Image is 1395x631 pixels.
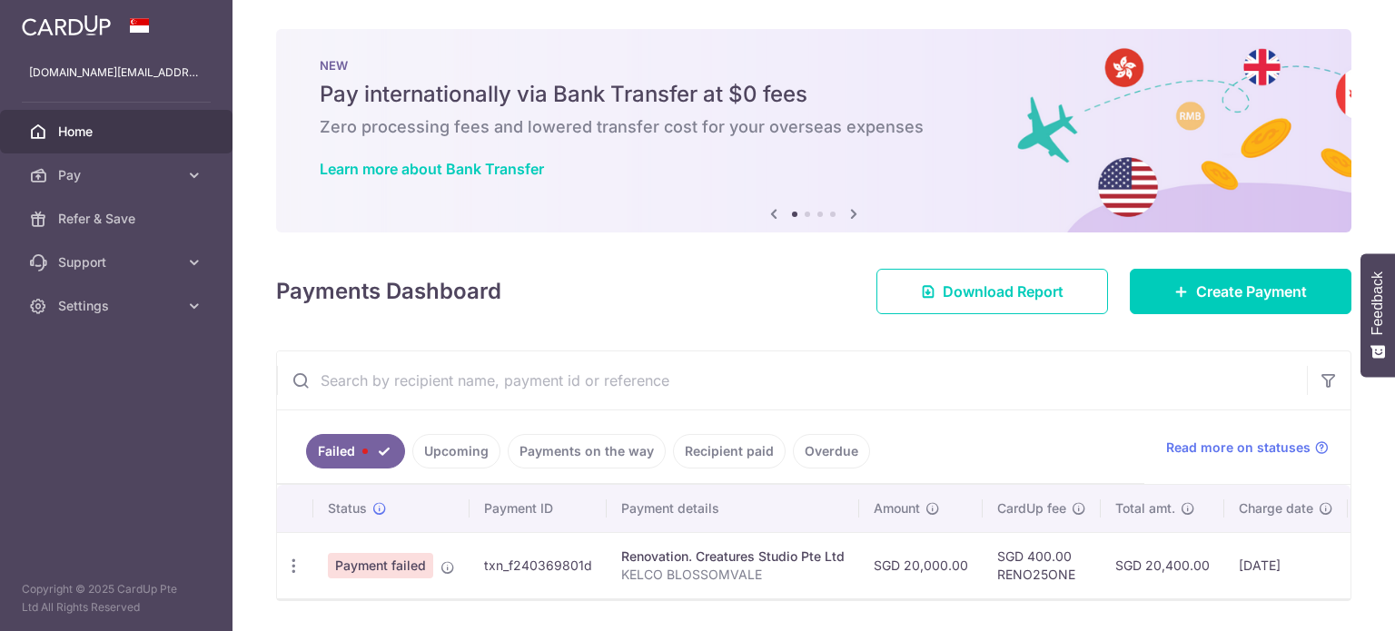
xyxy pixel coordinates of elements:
span: Read more on statuses [1166,439,1311,457]
span: Payment failed [328,553,433,578]
span: Status [328,499,367,518]
span: Feedback [1370,271,1386,335]
img: CardUp [22,15,111,36]
button: Feedback - Show survey [1360,253,1395,377]
a: Overdue [793,434,870,468]
td: txn_f240369801d [470,532,607,598]
span: Support [58,253,178,271]
span: Refer & Save [58,210,178,228]
span: Charge date [1239,499,1313,518]
span: Total amt. [1115,499,1175,518]
span: Download Report [943,281,1064,302]
h6: Zero processing fees and lowered transfer cost for your overseas expenses [320,116,1308,138]
span: Pay [58,166,178,184]
a: Failed [306,434,405,468]
div: Renovation. Creatures Studio Pte Ltd [621,547,845,566]
th: Payment details [607,485,859,532]
span: Settings [58,297,178,315]
input: Search by recipient name, payment id or reference [277,351,1307,409]
td: SGD 20,400.00 [1101,532,1224,598]
iframe: Opens a widget where you can find more information [1279,577,1377,622]
td: SGD 20,000.00 [859,532,983,598]
a: Create Payment [1130,269,1351,314]
h4: Payments Dashboard [276,275,501,308]
td: [DATE] [1224,532,1348,598]
td: SGD 400.00 RENO25ONE [983,532,1101,598]
span: Amount [874,499,920,518]
span: CardUp fee [997,499,1066,518]
p: KELCO BLOSSOMVALE [621,566,845,584]
a: Payments on the way [508,434,666,468]
span: Home [58,123,178,141]
h5: Pay internationally via Bank Transfer at $0 fees [320,80,1308,109]
a: Upcoming [412,434,500,468]
a: Recipient paid [673,434,786,468]
span: Create Payment [1196,281,1307,302]
a: Read more on statuses [1166,439,1329,457]
p: NEW [320,58,1308,73]
a: Download Report [876,269,1108,314]
p: [DOMAIN_NAME][EMAIL_ADDRESS][DOMAIN_NAME] [29,64,203,82]
a: Learn more about Bank Transfer [320,160,544,178]
img: Bank transfer banner [276,29,1351,232]
th: Payment ID [470,485,607,532]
